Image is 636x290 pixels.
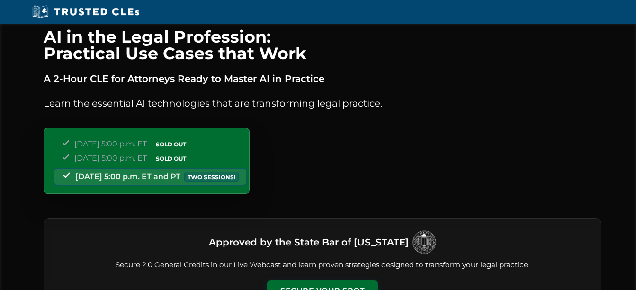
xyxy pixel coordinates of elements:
p: A 2-Hour CLE for Attorneys Ready to Master AI in Practice [44,71,601,86]
span: SOLD OUT [152,154,189,163]
span: [DATE] 5:00 p.m. ET [74,154,147,163]
span: [DATE] 5:00 p.m. ET [74,139,147,148]
p: Secure 2.0 General Credits in our Live Webcast and learn proven strategies designed to transform ... [55,260,590,271]
p: Learn the essential AI technologies that are transforming legal practice. [44,96,601,111]
h1: AI in the Legal Profession: Practical Use Cases that Work [44,28,601,62]
span: SOLD OUT [152,139,189,149]
img: Trusted CLEs [29,5,143,19]
img: Logo [412,230,436,254]
h3: Approved by the State Bar of [US_STATE] [209,234,409,251]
